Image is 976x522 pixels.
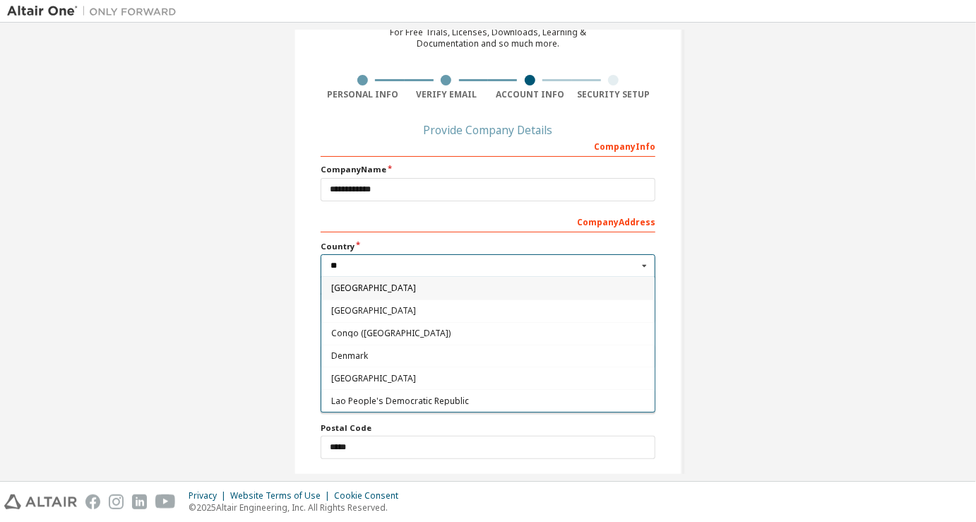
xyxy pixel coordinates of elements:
span: [GEOGRAPHIC_DATA] [331,284,645,292]
span: [GEOGRAPHIC_DATA] [331,307,645,315]
img: Altair One [7,4,184,18]
div: For Free Trials, Licenses, Downloads, Learning & Documentation and so much more. [390,27,586,49]
div: Cookie Consent [334,490,407,502]
label: Company Name [321,164,655,175]
div: Company Info [321,134,655,157]
div: Security Setup [572,89,656,100]
div: Provide Company Details [321,126,655,134]
span: Denmark [331,352,645,360]
div: Privacy [189,490,230,502]
div: Verify Email [405,89,489,100]
span: Congo ([GEOGRAPHIC_DATA]) [331,329,645,338]
label: Postal Code [321,422,655,434]
img: instagram.svg [109,494,124,509]
img: linkedin.svg [132,494,147,509]
img: altair_logo.svg [4,494,77,509]
img: youtube.svg [155,494,176,509]
div: Personal Info [321,89,405,100]
div: Company Address [321,210,655,232]
label: Country [321,241,655,252]
div: Account Info [488,89,572,100]
span: Lao People's Democratic Republic [331,396,645,405]
img: facebook.svg [85,494,100,509]
p: © 2025 Altair Engineering, Inc. All Rights Reserved. [189,502,407,514]
span: [GEOGRAPHIC_DATA] [331,374,645,383]
div: Website Terms of Use [230,490,334,502]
